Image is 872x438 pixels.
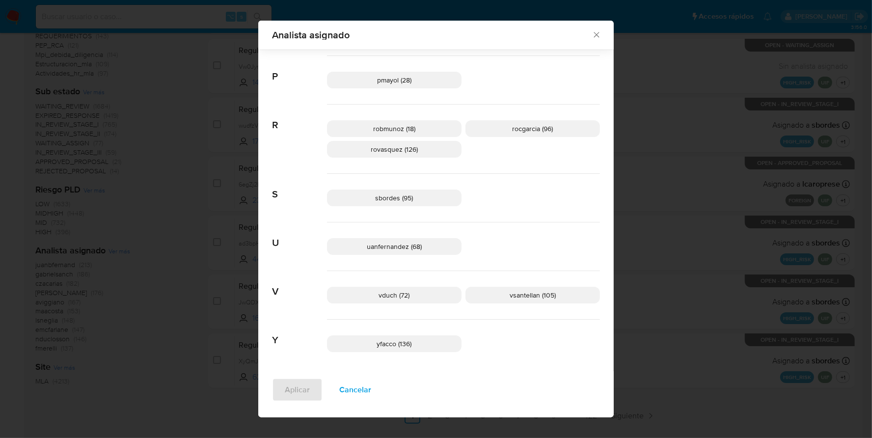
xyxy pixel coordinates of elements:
span: rocgarcia (96) [513,124,553,134]
span: pmayol (28) [377,75,411,85]
span: vsantellan (105) [510,290,556,300]
span: yfacco (136) [377,339,412,349]
span: P [272,56,327,82]
div: vsantellan (105) [465,287,600,303]
span: rovasquez (126) [371,144,418,154]
span: uanfernandez (68) [367,242,422,251]
span: vduch (72) [379,290,410,300]
div: pmayol (28) [327,72,462,88]
div: yfacco (136) [327,335,462,352]
button: Cerrar [592,30,600,39]
span: Analista asignado [272,30,592,40]
button: Cancelar [327,378,384,402]
span: S [272,174,327,200]
div: robmunoz (18) [327,120,462,137]
div: rovasquez (126) [327,141,462,158]
span: Y [272,320,327,346]
div: uanfernandez (68) [327,238,462,255]
div: rocgarcia (96) [465,120,600,137]
span: Cancelar [339,379,371,401]
div: vduch (72) [327,287,462,303]
span: U [272,222,327,249]
span: V [272,271,327,298]
span: sbordes (95) [376,193,413,203]
span: robmunoz (18) [373,124,415,134]
span: R [272,105,327,131]
div: sbordes (95) [327,190,462,206]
